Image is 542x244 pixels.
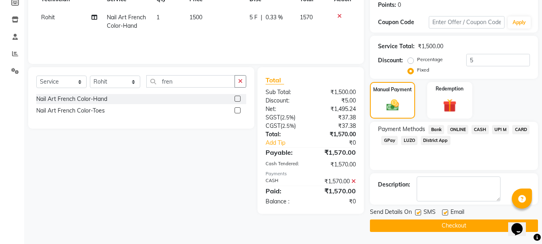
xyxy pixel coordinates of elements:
[261,13,262,22] span: |
[107,14,146,29] span: Nail Art French Color-Hand
[311,122,362,130] div: ₹37.38
[428,125,444,134] span: Bank
[300,14,313,21] span: 1570
[373,86,412,93] label: Manual Payment
[260,122,311,130] div: ( )
[378,1,396,9] div: Points:
[311,177,362,186] div: ₹1,570.00
[266,122,280,129] span: CGST
[508,16,531,29] button: Apply
[311,197,362,206] div: ₹0
[429,16,505,29] input: Enter Offer / Coupon Code
[249,13,258,22] span: 5 F
[146,75,235,88] input: Search or Scan
[311,130,362,139] div: ₹1,570.00
[41,14,55,21] span: Rohit
[260,96,311,105] div: Discount:
[319,139,362,147] div: ₹0
[508,212,534,236] iframe: chat widget
[378,18,429,27] div: Coupon Code
[439,97,461,114] img: _gift.svg
[311,186,362,196] div: ₹1,570.00
[381,136,398,145] span: GPay
[378,42,415,51] div: Service Total:
[451,208,464,218] span: Email
[266,170,356,177] div: Payments
[311,113,362,122] div: ₹37.38
[260,88,311,96] div: Sub Total:
[189,14,202,21] span: 1500
[370,219,538,232] button: Checkout
[424,208,436,218] span: SMS
[378,56,403,65] div: Discount:
[512,125,530,134] span: CARD
[417,56,443,63] label: Percentage
[492,125,509,134] span: UPI M
[260,139,320,147] a: Add Tip
[471,125,489,134] span: CASH
[260,148,311,157] div: Payable:
[260,105,311,113] div: Net:
[260,130,311,139] div: Total:
[421,136,451,145] span: District App
[266,114,280,121] span: SGST
[382,98,403,113] img: _cash.svg
[266,13,283,22] span: 0.33 %
[311,105,362,113] div: ₹1,495.24
[311,88,362,96] div: ₹1,500.00
[370,208,412,218] span: Send Details On
[378,180,410,189] div: Description:
[436,85,463,92] label: Redemption
[156,14,160,21] span: 1
[418,42,443,51] div: ₹1,500.00
[282,114,294,121] span: 2.5%
[260,160,311,169] div: Cash Tendered:
[417,66,429,74] label: Fixed
[311,148,362,157] div: ₹1,570.00
[398,1,401,9] div: 0
[260,186,311,196] div: Paid:
[378,125,425,133] span: Payment Methods
[260,197,311,206] div: Balance :
[266,76,284,84] span: Total
[260,177,311,186] div: CASH
[311,96,362,105] div: ₹5.00
[36,95,107,103] div: Nail Art French Color-Hand
[447,125,468,134] span: ONLINE
[282,123,294,129] span: 2.5%
[401,136,417,145] span: LUZO
[260,113,311,122] div: ( )
[311,160,362,169] div: ₹1,570.00
[36,107,105,115] div: Nail Art French Color-Toes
